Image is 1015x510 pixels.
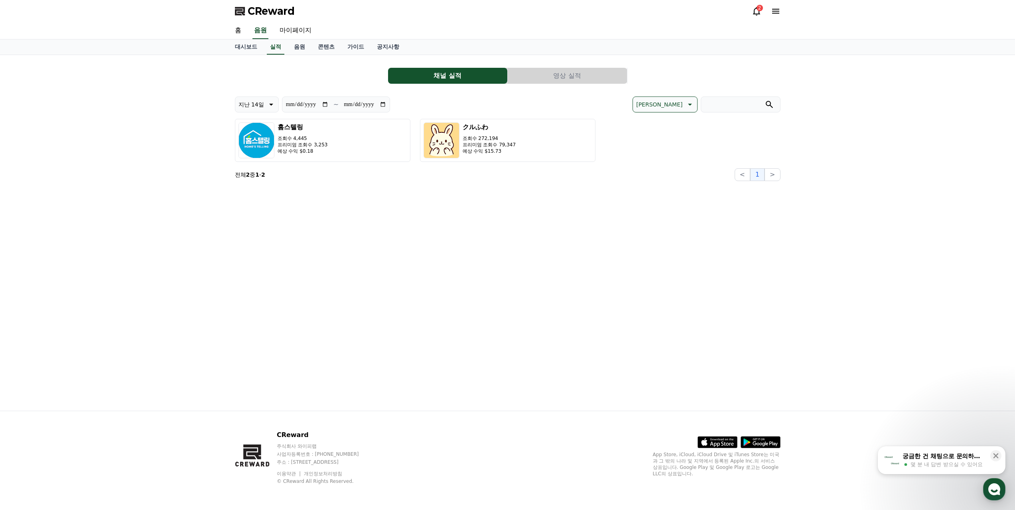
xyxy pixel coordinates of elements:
p: [PERSON_NAME] [636,99,682,110]
a: CReward [235,5,295,18]
a: 이용약관 [277,471,302,477]
p: 예상 수익 $15.73 [463,148,516,154]
a: 홈 [229,22,248,39]
button: < [735,168,750,181]
span: 설정 [123,265,133,271]
p: 조회수 272,194 [463,135,516,142]
button: 홈스텔링 조회수 4,445 프리미엄 조회수 3,253 예상 수익 $0.18 [235,119,410,162]
p: 전체 중 - [235,171,265,179]
img: 홈스텔링 [238,122,274,158]
a: 대시보드 [229,39,264,55]
button: 채널 실적 [388,68,507,84]
a: 대화 [53,253,103,273]
strong: 2 [246,171,250,178]
span: 대화 [73,265,83,272]
p: 예상 수익 $0.18 [278,148,328,154]
a: 홈 [2,253,53,273]
button: 지난 14일 [235,96,279,112]
a: 설정 [103,253,153,273]
button: 1 [750,168,765,181]
p: 프리미엄 조회수 79,347 [463,142,516,148]
a: 공지사항 [371,39,406,55]
p: © CReward All Rights Reserved. [277,478,374,484]
p: 주소 : [STREET_ADDRESS] [277,459,374,465]
p: CReward [277,430,374,440]
h3: 홈스텔링 [278,122,328,132]
button: > [765,168,780,181]
a: 마이페이지 [273,22,318,39]
p: 사업자등록번호 : [PHONE_NUMBER] [277,451,374,457]
button: クルふわ 조회수 272,194 프리미엄 조회수 79,347 예상 수익 $15.73 [420,119,595,162]
span: 홈 [25,265,30,271]
div: 2 [757,5,763,11]
a: 채널 실적 [388,68,508,84]
p: 프리미엄 조회수 3,253 [278,142,328,148]
a: 음원 [288,39,311,55]
p: 조회수 4,445 [278,135,328,142]
a: 가이드 [341,39,371,55]
p: App Store, iCloud, iCloud Drive 및 iTunes Store는 미국과 그 밖의 나라 및 지역에서 등록된 Apple Inc.의 서비스 상표입니다. Goo... [653,451,780,477]
a: 2 [752,6,761,16]
p: ~ [333,100,339,109]
strong: 1 [255,171,259,178]
button: 영상 실적 [508,68,627,84]
h3: クルふわ [463,122,516,132]
a: 개인정보처리방침 [304,471,342,477]
p: 지난 14일 [238,99,264,110]
strong: 2 [261,171,265,178]
img: クルふわ [424,122,459,158]
p: 주식회사 와이피랩 [277,443,374,449]
a: 음원 [252,22,268,39]
a: 실적 [267,39,284,55]
a: 콘텐츠 [311,39,341,55]
button: [PERSON_NAME] [633,96,697,112]
span: CReward [248,5,295,18]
